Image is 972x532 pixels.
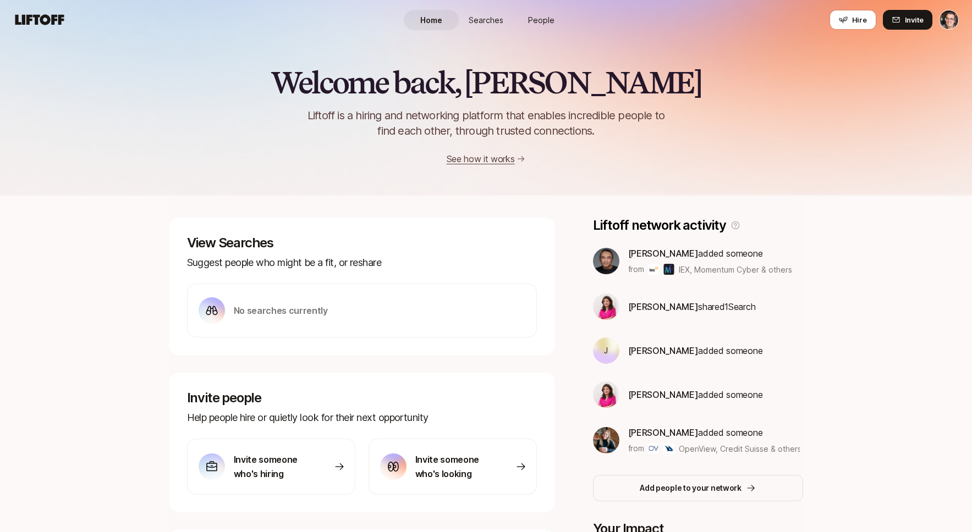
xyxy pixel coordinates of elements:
span: [PERSON_NAME] [628,248,699,259]
span: OpenView, Credit Suisse & others [679,444,801,453]
p: added someone [628,425,800,440]
p: added someone [628,387,763,402]
p: Invite someone who's hiring [234,452,311,481]
button: Add people to your network [593,475,803,501]
img: 9e09e871_5697_442b_ae6e_b16e3f6458f8.jpg [593,381,619,408]
span: [PERSON_NAME] [628,301,699,312]
a: Searches [459,10,514,30]
span: People [528,14,554,26]
p: shared 1 Search [628,300,756,314]
p: Invite people [187,390,537,406]
button: Invite [883,10,932,30]
button: Eric Smith [939,10,959,30]
span: Home [420,14,442,26]
a: See how it works [447,153,515,164]
span: Searches [469,14,503,26]
p: added someone [628,343,763,358]
p: Liftoff network activity [593,218,726,233]
img: IEX [648,264,659,275]
h2: Welcome back, [PERSON_NAME] [271,66,701,99]
span: [PERSON_NAME] [628,389,699,400]
img: c91d1eed_3de7_4155_b58a_f4b42005812e.jpg [593,248,619,274]
button: Hire [830,10,876,30]
p: Suggest people who might be a fit, or reshare [187,255,537,270]
p: No searches currently [234,303,328,318]
span: IEX, Momentum Cyber & others [679,264,792,275]
img: Eric Smith [940,10,958,29]
img: OpenView [648,443,659,454]
img: Momentum Cyber [663,264,674,275]
p: from [628,442,644,455]
p: from [628,263,644,276]
img: 9e09e871_5697_442b_ae6e_b16e3f6458f8.jpg [593,293,619,320]
span: Invite [905,14,924,25]
span: [PERSON_NAME] [628,345,699,356]
p: Add people to your network [640,481,742,495]
p: Help people hire or quietly look for their next opportunity [187,410,537,425]
p: J [604,344,608,357]
a: Home [404,10,459,30]
img: Credit Suisse [663,443,674,454]
p: Liftoff is a hiring and networking platform that enables incredible people to find each other, th... [289,108,683,138]
span: [PERSON_NAME] [628,427,699,438]
span: Hire [852,14,867,25]
img: 5271455e_f14f_484e_af27_a739e76a5910.jpg [593,427,619,453]
a: People [514,10,569,30]
p: View Searches [187,235,537,251]
p: added someone [628,246,793,261]
p: Invite someone who's looking [415,452,492,481]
